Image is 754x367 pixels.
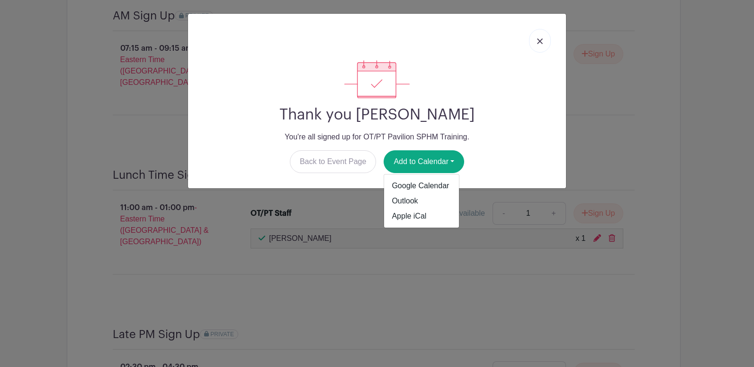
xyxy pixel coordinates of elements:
[384,209,459,224] a: Apple iCal
[344,60,410,98] img: signup_complete-c468d5dda3e2740ee63a24cb0ba0d3ce5d8a4ecd24259e683200fb1569d990c8.svg
[537,38,543,44] img: close_button-5f87c8562297e5c2d7936805f587ecaba9071eb48480494691a3f1689db116b3.svg
[384,193,459,209] a: Outlook
[384,150,464,173] button: Add to Calendar
[384,178,459,193] a: Google Calendar
[196,106,558,124] h2: Thank you [PERSON_NAME]
[196,131,558,143] p: You're all signed up for OT/PT Pavilion SPHM Training.
[290,150,377,173] a: Back to Event Page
